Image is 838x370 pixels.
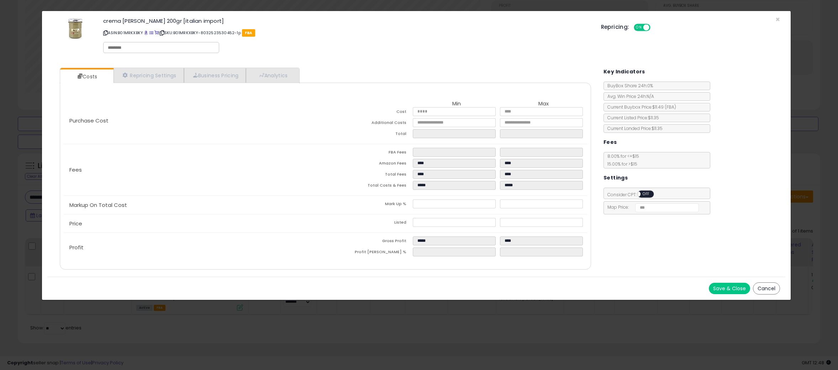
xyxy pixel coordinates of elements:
h5: Fees [604,138,617,147]
span: OFF [641,191,652,197]
span: Current Landed Price: $11.35 [604,125,663,131]
p: Purchase Cost [64,118,326,124]
td: Total Costs & Fees [326,181,413,192]
h5: Settings [604,173,628,182]
td: Additional Costs [326,118,413,129]
a: Repricing Settings [114,68,184,83]
span: BuyBox Share 24h: 0% [604,83,653,89]
span: Avg. Win Price 24h: N/A [604,93,654,99]
a: Costs [60,69,113,84]
td: Total [326,129,413,140]
td: Listed [326,218,413,229]
span: Map Price: [604,204,699,210]
td: Mark Up % [326,199,413,210]
span: Current Buybox Price: [604,104,676,110]
span: ON [634,25,643,31]
a: Business Pricing [184,68,246,83]
th: Max [500,101,587,107]
td: Gross Profit [326,236,413,247]
span: OFF [649,25,660,31]
th: Min [413,101,500,107]
h5: Key Indicators [604,67,645,76]
td: Total Fees [326,170,413,181]
span: $11.49 [652,104,676,110]
td: FBA Fees [326,148,413,159]
td: Profit [PERSON_NAME] % [326,247,413,259]
p: Markup On Total Cost [64,202,326,208]
p: Fees [64,167,326,173]
img: 41WegryywKL._SL60_.jpg [68,18,83,40]
button: Save & Close [709,283,750,294]
button: Cancel [753,282,780,295]
span: Current Listed Price: $11.35 [604,115,659,121]
span: Consider CPT: [604,192,663,198]
td: Cost [326,107,413,118]
span: × [775,14,780,25]
td: Amazon Fees [326,159,413,170]
span: ( FBA ) [665,104,676,110]
a: Analytics [246,68,299,83]
span: 8.00 % for <= $15 [604,153,639,167]
p: ASIN: B01MRKXBKY | SKU: B01MRKXBKY-8032523530452-1p [103,27,590,38]
a: Your listing only [154,30,158,36]
span: 15.00 % for > $15 [604,161,637,167]
a: All offer listings [149,30,153,36]
span: FBA [242,29,255,37]
p: Profit [64,245,326,250]
h3: crema [PERSON_NAME] 200gr [italian import] [103,18,590,24]
p: Price [64,221,326,226]
a: BuyBox page [144,30,148,36]
h5: Repricing: [601,24,629,30]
